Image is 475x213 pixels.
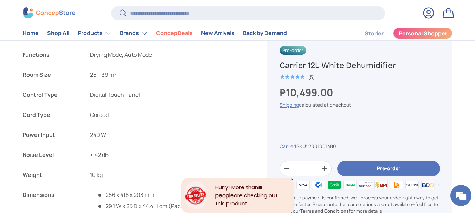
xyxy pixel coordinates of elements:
[280,73,315,80] a: 5.0 out of 5.0 stars (5)
[103,165,128,174] em: Submit
[348,26,452,40] nav: Secondary
[243,27,287,40] a: Back by Demand
[23,131,79,139] div: Power Input
[23,26,287,40] nav: Primary
[4,140,134,165] textarea: Type your message and click 'Submit'
[90,151,109,159] span: < 42 dB
[23,151,79,159] div: Noise Level
[311,180,326,190] img: gcash
[373,180,389,190] img: bpi
[23,91,79,99] div: Control Type
[90,51,152,59] span: Drying Mode, Auto Mode
[365,27,385,40] a: Stories
[115,4,132,20] div: Minimize live chat window
[280,73,304,80] span: ★★★★★
[90,131,106,139] span: 240 W
[90,111,109,119] span: Corded
[73,26,116,40] summary: Products
[23,51,79,59] div: Functions
[295,143,336,149] span: |
[358,180,373,190] img: billease
[90,71,116,79] span: 25 – 39 m²
[201,27,235,40] a: New Arrivals
[308,74,315,80] div: (5)
[404,180,420,190] img: qrph
[280,60,440,71] h1: Carrier 12L White Dehumidifier
[296,143,307,149] span: SKU:
[23,27,39,40] a: Home
[97,191,200,199] span: 256 x 415 x 203 mm
[23,111,79,119] div: Cord Type
[23,8,75,19] img: ConcepStore
[326,180,342,190] img: grabpay
[280,101,440,108] div: calculated at checkout.
[116,26,152,40] summary: Brands
[389,180,404,190] img: ubp
[90,171,103,179] span: 10 kg
[15,62,123,133] span: We are offline. Please leave us a message.
[23,191,79,210] div: Dimensions
[23,171,79,179] div: Weight
[420,180,436,190] img: bdo
[393,28,452,39] a: Personal Shopper
[436,180,451,190] img: metrobank
[280,101,299,108] a: Shipping
[280,74,304,80] div: 5.0 out of 5.0 stars
[399,31,447,36] span: Personal Shopper
[280,86,335,99] strong: ₱10,499.00
[280,46,306,55] span: Pre-order
[156,27,193,40] a: ConcepDeals
[308,143,336,149] span: 2001001480
[295,180,311,190] img: visa
[37,39,118,48] div: Leave a message
[280,143,295,149] a: Carrier
[342,180,358,190] img: maya
[290,178,294,181] div: Close
[47,27,69,40] a: Shop All
[337,161,440,176] button: Pre-order
[90,91,140,99] span: Digital Touch Panel
[23,71,79,79] div: Room Size
[97,202,200,210] span: 29.1 W x 25 D x 44.4 H cm (Packaging)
